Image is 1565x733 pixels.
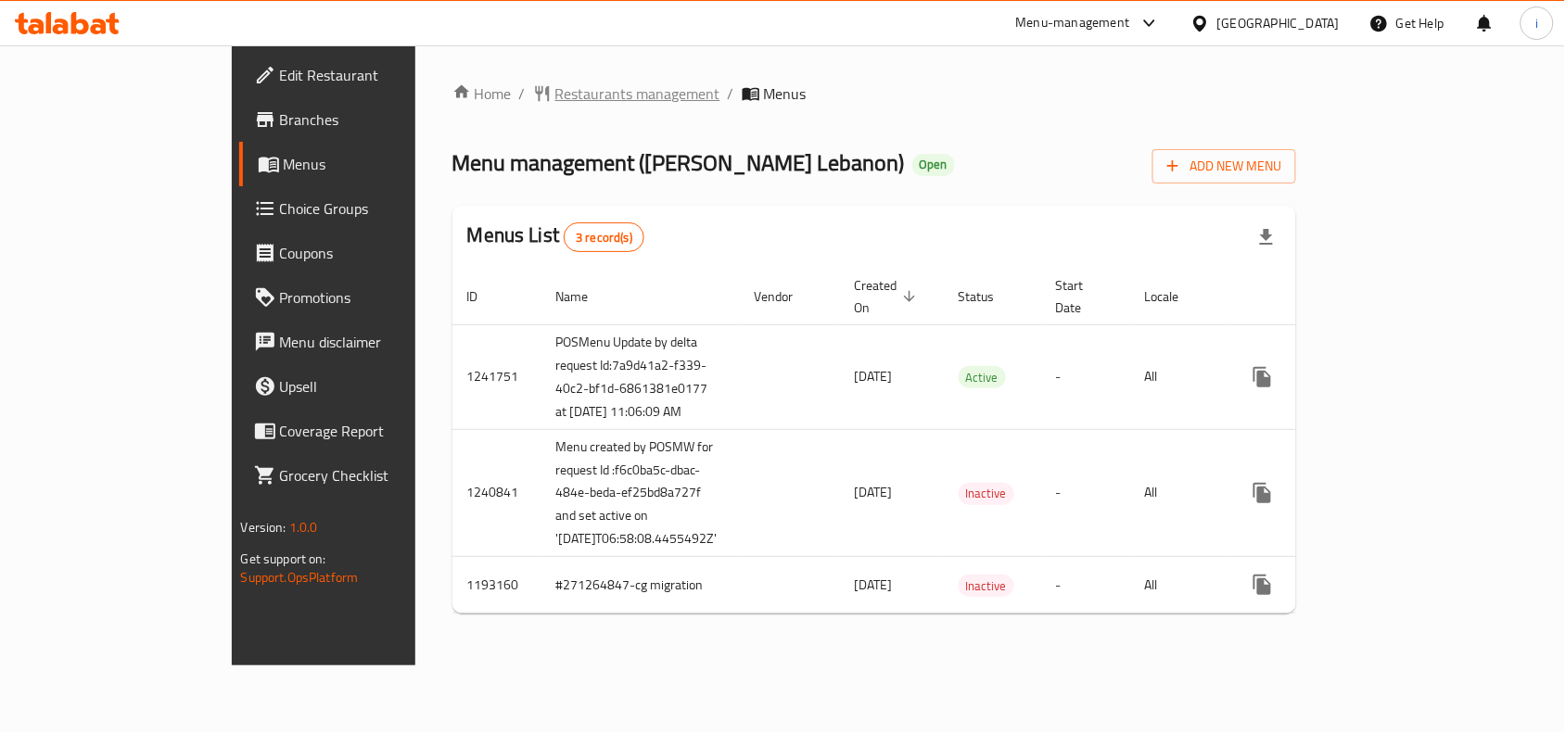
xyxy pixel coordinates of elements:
span: Open [912,157,955,172]
a: Promotions [239,275,493,320]
span: Vendor [755,285,818,308]
span: Coverage Report [280,420,478,442]
span: Get support on: [241,547,326,571]
td: Menu created by POSMW for request Id :f6c0ba5c-dbac-484e-beda-ef25bd8a727f and set active on '[DA... [541,429,740,557]
button: more [1241,562,1285,607]
span: Inactive [959,483,1014,504]
span: Menu disclaimer [280,331,478,353]
span: Locale [1145,285,1203,308]
a: Coupons [239,231,493,275]
span: Restaurants management [555,82,720,105]
li: / [519,82,526,105]
td: POSMenu Update by delta request Id:7a9d41a2-f339-40c2-bf1d-6861381e0177 at [DATE] 11:06:09 AM [541,324,740,429]
button: more [1241,355,1285,399]
span: Menu management ( [PERSON_NAME] Lebanon ) [452,142,905,183]
span: Name [556,285,613,308]
span: Menus [284,153,478,175]
div: Inactive [959,483,1014,505]
span: ID [467,285,503,308]
div: [GEOGRAPHIC_DATA] [1217,13,1340,33]
div: Active [959,366,1006,388]
td: 1241751 [452,324,541,429]
button: more [1241,471,1285,515]
span: Add New Menu [1167,155,1281,178]
a: Upsell [239,364,493,409]
span: 3 record(s) [565,229,643,246]
span: Grocery Checklist [280,464,478,487]
td: - [1041,557,1130,613]
a: Coverage Report [239,409,493,453]
span: Edit Restaurant [280,64,478,86]
h2: Menus List [467,221,644,252]
td: - [1041,324,1130,429]
td: All [1130,324,1226,429]
td: All [1130,429,1226,557]
span: Choice Groups [280,197,478,220]
a: Menu disclaimer [239,320,493,364]
div: Menu-management [1016,12,1130,34]
span: Version: [241,515,286,539]
span: [DATE] [855,480,893,504]
span: Branches [280,108,478,131]
span: Active [959,367,1006,388]
a: Menus [239,142,493,186]
a: Grocery Checklist [239,453,493,498]
td: - [1041,429,1130,557]
a: Restaurants management [533,82,720,105]
span: Upsell [280,375,478,398]
button: Change Status [1285,562,1330,607]
span: Status [959,285,1019,308]
td: All [1130,557,1226,613]
button: Add New Menu [1152,149,1296,183]
button: Change Status [1285,471,1330,515]
span: Inactive [959,575,1014,597]
span: [DATE] [855,573,893,597]
span: Menus [764,82,807,105]
a: Support.OpsPlatform [241,565,359,589]
span: [DATE] [855,364,893,388]
span: Promotions [280,286,478,309]
a: Branches [239,97,493,142]
td: 1240841 [452,429,541,557]
td: 1193160 [452,557,541,613]
table: enhanced table [452,269,1433,614]
li: / [728,82,734,105]
span: Start Date [1056,274,1108,319]
span: i [1535,13,1538,33]
span: 1.0.0 [289,515,318,539]
div: Open [912,154,955,176]
span: Created On [855,274,922,319]
div: Export file [1244,215,1289,259]
a: Choice Groups [239,186,493,231]
div: Inactive [959,575,1014,597]
button: Change Status [1285,355,1330,399]
span: Coupons [280,242,478,264]
nav: breadcrumb [452,82,1297,105]
td: #271264847-cg migration [541,557,740,613]
a: Edit Restaurant [239,53,493,97]
th: Actions [1226,269,1433,325]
